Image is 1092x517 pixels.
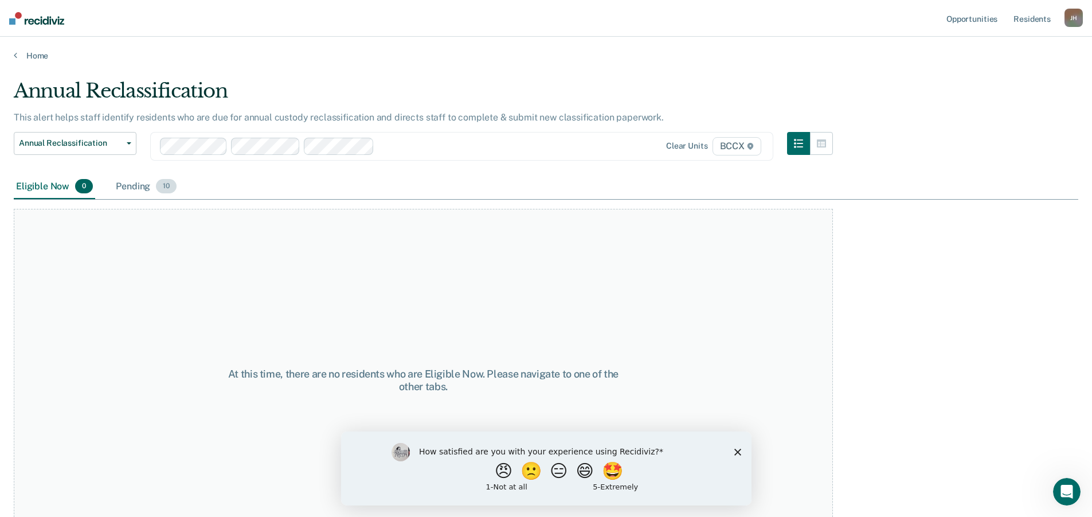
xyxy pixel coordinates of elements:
[666,141,708,151] div: Clear units
[14,79,833,112] div: Annual Reclassification
[19,138,122,148] span: Annual Reclassification
[713,137,761,156] span: BCCX
[14,174,95,200] div: Eligible Now0
[1064,9,1083,27] div: J H
[341,432,752,506] iframe: Survey by Kim from Recidiviz
[156,179,177,194] span: 10
[1053,478,1081,506] iframe: Intercom live chat
[1064,9,1083,27] button: JH
[14,132,136,155] button: Annual Reclassification
[219,368,628,392] div: At this time, there are no residents who are Eligible Now. Please navigate to one of the other tabs.
[113,174,179,200] div: Pending10
[14,50,1078,61] a: Home
[14,112,664,123] p: This alert helps staff identify residents who are due for annual custody reclassification and dir...
[9,12,64,25] img: Recidiviz
[75,179,93,194] span: 0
